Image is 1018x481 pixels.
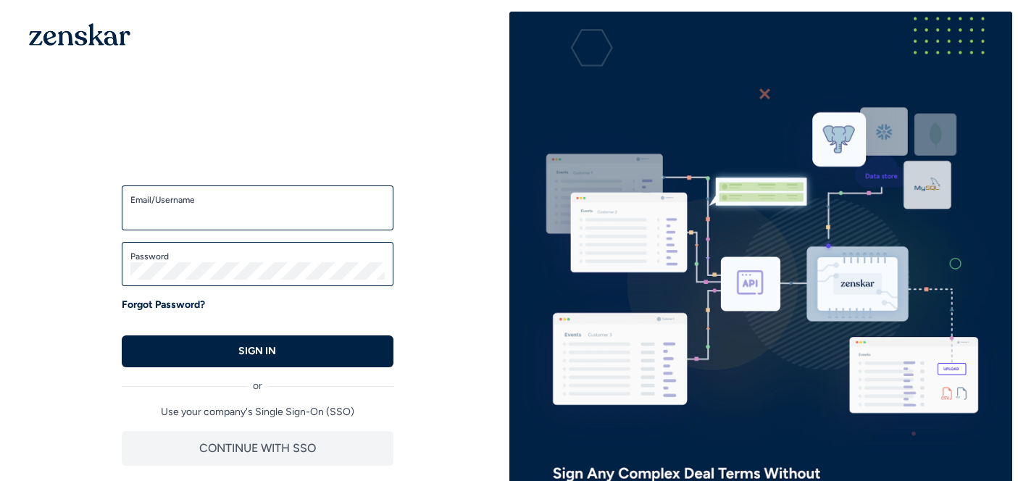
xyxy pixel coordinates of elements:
label: Email/Username [130,194,385,206]
label: Password [130,251,385,262]
img: 1OGAJ2xQqyY4LXKgY66KYq0eOWRCkrZdAb3gUhuVAqdWPZE9SRJmCz+oDMSn4zDLXe31Ii730ItAGKgCKgCCgCikA4Av8PJUP... [29,23,130,46]
div: or [122,367,393,393]
button: SIGN IN [122,335,393,367]
button: CONTINUE WITH SSO [122,431,393,466]
p: Use your company's Single Sign-On (SSO) [122,405,393,419]
p: SIGN IN [238,344,276,359]
a: Forgot Password? [122,298,205,312]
